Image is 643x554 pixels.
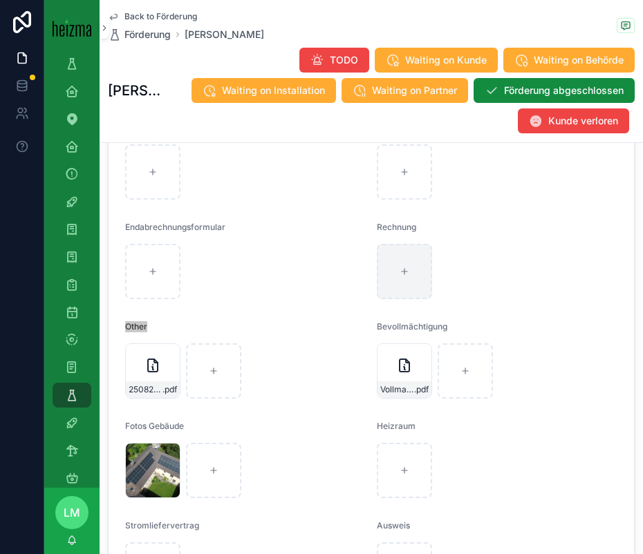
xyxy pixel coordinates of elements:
[377,222,416,232] span: Rechnung
[124,28,171,41] span: Förderung
[548,114,618,128] span: Kunde verloren
[125,520,199,531] span: Stromliefervertrag
[124,11,197,22] span: Back to Förderung
[299,48,369,73] button: TODO
[534,53,624,67] span: Waiting on Behörde
[192,78,336,103] button: Waiting on Installation
[503,48,635,73] button: Waiting on Behörde
[330,53,358,67] span: TODO
[377,520,410,531] span: Ausweis
[372,84,457,97] span: Waiting on Partner
[375,48,498,73] button: Waiting on Kunde
[342,78,468,103] button: Waiting on Partner
[108,28,171,41] a: Förderung
[414,384,429,395] span: .pdf
[474,78,635,103] button: Förderung abgeschlossen
[504,84,624,97] span: Förderung abgeschlossen
[405,53,487,67] span: Waiting on Kunde
[108,81,165,100] h1: [PERSON_NAME]
[380,384,414,395] span: Vollmacht-fÃ¼r-FÃ¶rderansuchen
[518,108,629,133] button: Kunde verloren
[162,384,177,395] span: .pdf
[53,19,91,37] img: App logo
[222,84,325,97] span: Waiting on Installation
[44,55,100,488] div: scrollable content
[125,421,184,431] span: Fotos Gebäude
[64,504,80,521] span: LM
[377,421,416,431] span: Heizraum
[108,11,197,22] a: Back to Förderung
[185,28,264,41] a: [PERSON_NAME]
[125,222,225,232] span: Endabrechnungsformular
[129,384,162,395] span: 250828_Prüfbefund_Kollmann_4614
[377,321,447,332] span: Bevollmächtigung
[125,321,147,332] span: Other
